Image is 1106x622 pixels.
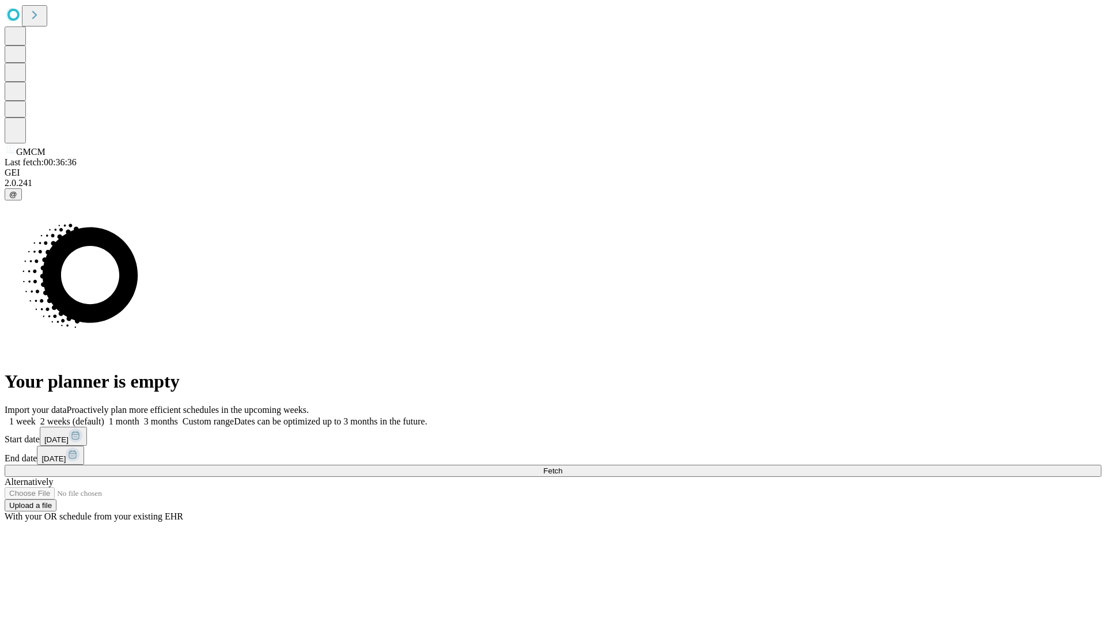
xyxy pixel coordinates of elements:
[5,157,77,167] span: Last fetch: 00:36:36
[5,511,183,521] span: With your OR schedule from your existing EHR
[5,477,53,487] span: Alternatively
[5,168,1101,178] div: GEI
[144,416,178,426] span: 3 months
[67,405,309,415] span: Proactively plan more efficient schedules in the upcoming weeks.
[5,499,56,511] button: Upload a file
[183,416,234,426] span: Custom range
[40,416,104,426] span: 2 weeks (default)
[5,446,1101,465] div: End date
[16,147,46,157] span: GMCM
[40,427,87,446] button: [DATE]
[9,190,17,199] span: @
[5,405,67,415] span: Import your data
[9,416,36,426] span: 1 week
[37,446,84,465] button: [DATE]
[543,466,562,475] span: Fetch
[5,427,1101,446] div: Start date
[41,454,66,463] span: [DATE]
[5,178,1101,188] div: 2.0.241
[5,465,1101,477] button: Fetch
[5,371,1101,392] h1: Your planner is empty
[109,416,139,426] span: 1 month
[234,416,427,426] span: Dates can be optimized up to 3 months in the future.
[44,435,69,444] span: [DATE]
[5,188,22,200] button: @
